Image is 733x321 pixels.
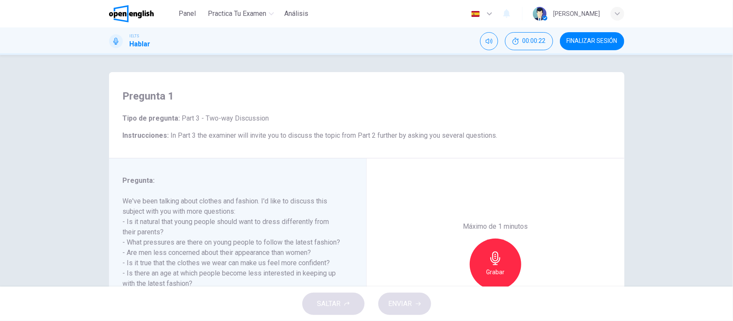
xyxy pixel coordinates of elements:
button: 00:00:22 [505,32,553,50]
span: FINALIZAR SESIÓN [567,38,617,45]
h6: Pregunta : [123,176,342,186]
div: Ocultar [505,32,553,50]
div: [PERSON_NAME] [554,9,600,19]
button: FINALIZAR SESIÓN [560,32,624,50]
h6: Instrucciones : [123,130,611,141]
h6: We've been talking about clothes and fashion. I'd like to discuss this subject with you with more... [123,196,342,299]
button: Análisis [281,6,312,21]
span: Panel [179,9,196,19]
button: Grabar [470,239,521,290]
span: Part 3 - Two-way Discussion [180,114,269,122]
h6: Grabar [486,267,505,277]
span: Análisis [284,9,308,19]
h6: Máximo de 1 minutos [463,221,528,232]
span: Practica tu examen [208,9,266,19]
img: es [470,11,481,17]
button: Panel [173,6,201,21]
button: Practica tu examen [204,6,277,21]
h1: Hablar [130,39,151,49]
h4: Pregunta 1 [123,89,611,103]
span: IELTS [130,33,140,39]
img: Profile picture [533,7,547,21]
span: 00:00:22 [523,38,546,45]
h6: Tipo de pregunta : [123,113,611,124]
a: OpenEnglish logo [109,5,174,22]
span: In Part 3 the examiner will invite you to discuss the topic from Part 2 further by asking you sev... [171,131,498,139]
img: OpenEnglish logo [109,5,154,22]
div: Silenciar [480,32,498,50]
